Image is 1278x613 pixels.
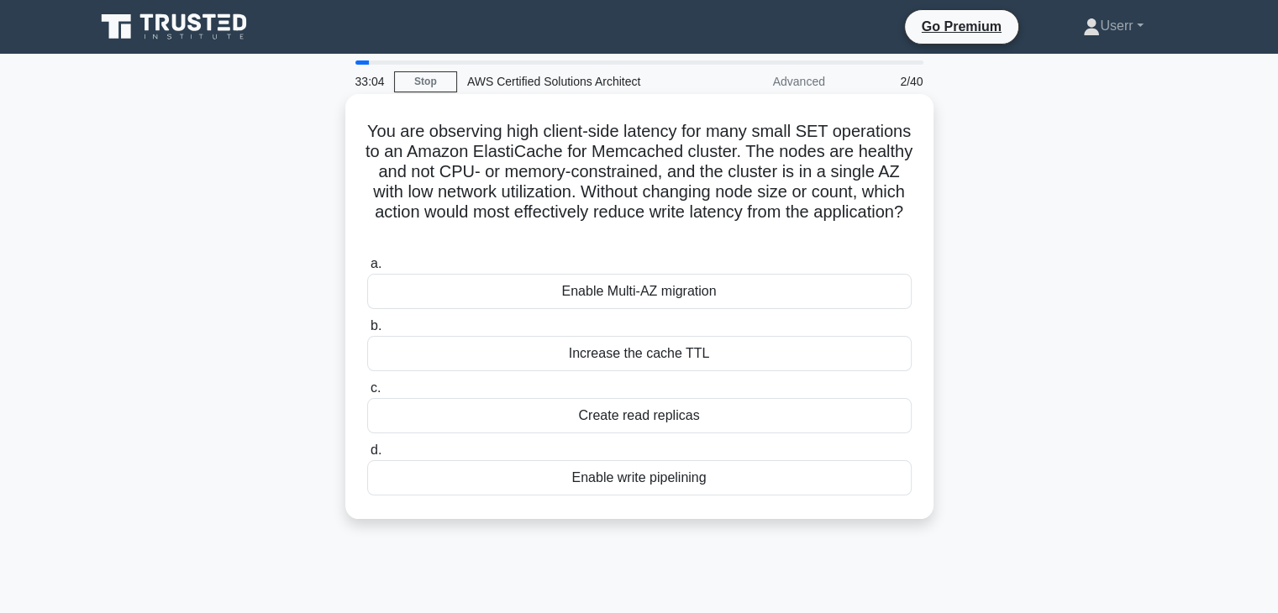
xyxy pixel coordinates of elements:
div: Advanced [688,65,835,98]
div: AWS Certified Solutions Architect [457,65,688,98]
a: Go Premium [912,16,1012,37]
a: Stop [394,71,457,92]
div: 33:04 [345,65,394,98]
div: Enable Multi-AZ migration [367,274,912,309]
div: Enable write pipelining [367,460,912,495]
span: a. [371,256,381,270]
div: Increase the cache TTL [367,336,912,371]
span: d. [371,443,381,457]
h5: You are observing high client-side latency for many small SET operations to an Amazon ElastiCache... [366,121,913,244]
span: c. [371,380,381,395]
div: Create read replicas [367,398,912,433]
a: Userr [1043,9,1183,43]
div: 2/40 [835,65,934,98]
span: b. [371,318,381,333]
